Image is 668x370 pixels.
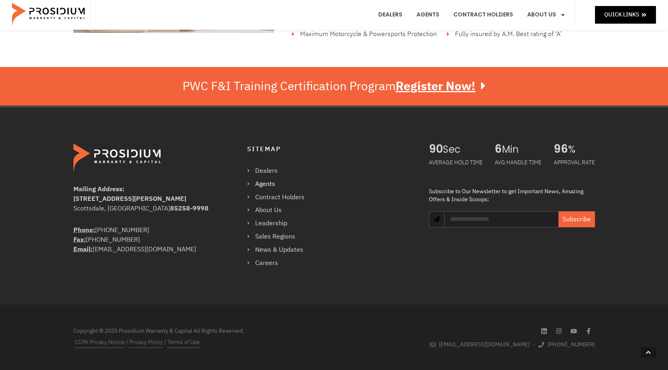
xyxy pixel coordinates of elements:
[73,245,93,254] abbr: Email Address
[429,144,443,156] span: 90
[495,144,502,156] span: 6
[73,204,215,213] div: Scottsdale, [GEOGRAPHIC_DATA]
[73,337,330,348] div: / /
[502,144,542,156] span: Min
[538,340,595,350] a: [PHONE_NUMBER]
[73,327,330,335] div: Copyright © 2025 Prosidium Warranty & Capital All Rights Reserved.
[247,218,313,229] a: Leadership
[247,244,313,256] a: News & Updates
[170,204,209,213] b: 85258-9998
[73,245,93,254] strong: Email:
[247,165,313,177] a: Dealers
[453,29,562,39] span: Fully insured by A.M. Best rating of ‘A’
[595,6,656,23] a: Quick Links
[183,79,485,93] div: PWC F&I Training Certification Program
[396,77,475,95] u: Register Now!
[247,204,313,216] a: About Us
[247,257,313,269] a: Careers
[73,225,95,235] strong: Phone:
[298,29,437,39] span: Maximum Motorcycle & Powersports Protection
[562,214,591,224] span: Subscribe
[558,211,595,227] button: Subscribe
[495,156,542,170] div: AVG HANDLE TIME
[73,225,95,235] abbr: Phone Number
[443,144,483,156] span: Sec
[554,144,568,156] span: 96
[73,184,124,194] b: Mailing Address:
[73,225,215,254] div: [PHONE_NUMBER] [PHONE_NUMBER] [EMAIL_ADDRESS][DOMAIN_NAME]
[568,144,595,156] span: %
[247,165,313,269] nav: Menu
[437,340,530,350] span: [EMAIL_ADDRESS][DOMAIN_NAME]
[75,337,125,348] a: CCPA Privacy Notice
[546,340,595,350] span: [PHONE_NUMBER]
[430,340,530,350] a: [EMAIL_ADDRESS][DOMAIN_NAME]
[247,231,313,243] a: Sales Regions
[129,337,163,348] a: Privacy Policy
[604,10,639,20] span: Quick Links
[247,178,313,190] a: Agents
[73,235,86,245] abbr: Fax
[247,192,313,203] a: Contract Holders
[444,211,595,235] form: Newsletter Form
[167,337,200,348] a: Terms of Use
[429,188,595,203] div: Subscribe to Our Newsletter to get Important News, Amazing Offers & Inside Scoops:
[429,156,483,170] div: AVERAGE HOLD TIME
[247,144,413,155] h4: Sitemap
[554,156,595,170] div: APPROVAL RATE
[73,194,186,204] b: [STREET_ADDRESS][PERSON_NAME]
[73,235,86,245] strong: Fax:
